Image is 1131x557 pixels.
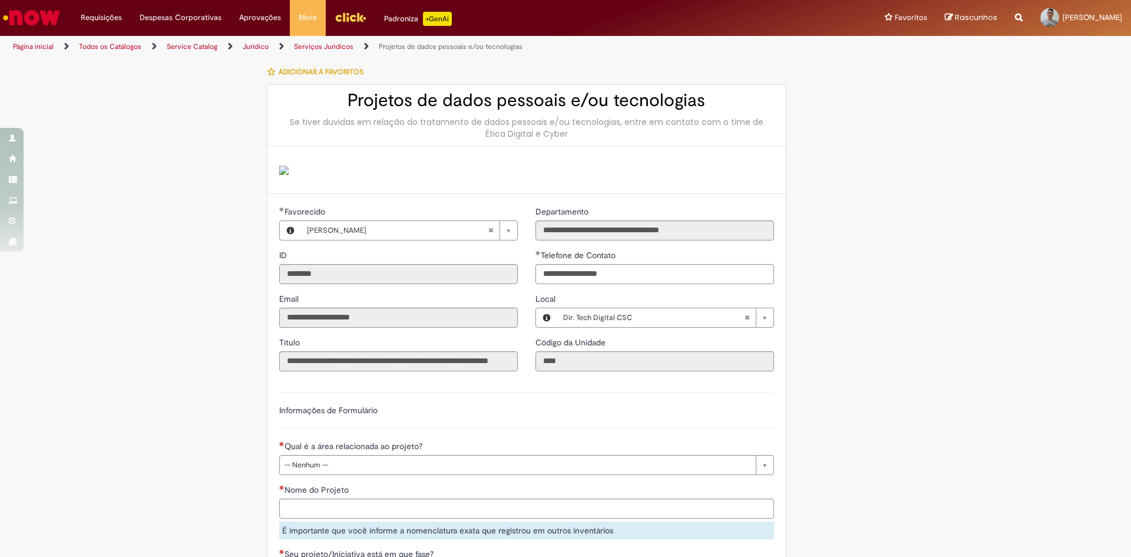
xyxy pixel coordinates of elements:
span: Local [535,294,558,304]
div: Se tiver duvidas em relação do tratamento de dados pessoais e/ou tecnologias, entre em contato co... [279,116,774,140]
input: Departamento [535,220,774,240]
span: Adicionar a Favoritos [279,67,363,77]
a: Página inicial [13,42,54,51]
span: Somente leitura - Título [279,337,302,348]
input: Telefone de Contato [535,264,774,284]
span: [PERSON_NAME] [307,221,488,240]
span: Dir. Tech Digital CSC [563,308,744,327]
button: Adicionar a Favoritos [267,60,370,84]
span: Necessários - Favorecido [285,206,328,217]
span: Somente leitura - Email [279,294,301,304]
label: Somente leitura - Email [279,293,301,305]
span: Favoritos [895,12,927,24]
div: É importante que você informe a nomenclatura exata que registrou em outros inventários [279,522,774,539]
button: Favorecido, Visualizar este registro Gustavo de Almeida Duarte [280,221,301,240]
a: Service Catalog [167,42,217,51]
img: sys_attachment.do [279,166,289,175]
a: Serviços Juridicos [294,42,353,51]
span: Somente leitura - ID [279,250,289,261]
h2: Projetos de dados pessoais e/ou tecnologias [279,91,774,110]
a: Projetos de dados pessoais e/ou tecnologias [379,42,522,51]
abbr: Limpar campo Local [738,308,756,327]
span: -- Nenhum -- [285,456,750,474]
a: Rascunhos [945,12,997,24]
input: ID [279,264,518,284]
span: Aprovações [239,12,281,24]
a: Dir. Tech Digital CSCLimpar campo Local [557,308,773,327]
label: Somente leitura - ID [279,249,289,261]
img: click_logo_yellow_360x200.png [335,8,366,26]
span: Somente leitura - Código da Unidade [535,337,608,348]
p: +GenAi [423,12,452,26]
ul: Trilhas de página [9,36,745,58]
a: Jurídico [243,42,269,51]
a: Todos os Catálogos [79,42,141,51]
span: Obrigatório Preenchido [279,207,285,212]
div: Padroniza [384,12,452,26]
span: Nome do Projeto [285,485,351,495]
span: Rascunhos [955,12,997,23]
abbr: Limpar campo Favorecido [482,221,500,240]
label: Informações de Formulário [279,405,378,416]
span: Necessários [279,485,285,490]
label: Somente leitura - Título [279,337,302,348]
span: Despesas Corporativas [140,12,221,24]
button: Local, Visualizar este registro Dir. Tech Digital CSC [536,308,557,327]
input: Nome do Projeto [279,499,774,519]
label: Somente leitura - Código da Unidade [535,337,608,348]
span: Obrigatório Preenchido [535,251,541,255]
span: Necessários [279,549,285,554]
span: [PERSON_NAME] [1063,12,1122,22]
img: ServiceNow [1,6,62,29]
span: Necessários [279,441,285,446]
input: Código da Unidade [535,351,774,371]
input: Email [279,308,518,328]
a: [PERSON_NAME]Limpar campo Favorecido [301,221,517,240]
span: Qual é a área relacionada ao projeto? [285,441,425,451]
span: More [299,12,317,24]
span: Requisições [81,12,122,24]
span: Telefone de Contato [541,250,618,261]
input: Título [279,351,518,371]
label: Somente leitura - Departamento [535,206,591,217]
